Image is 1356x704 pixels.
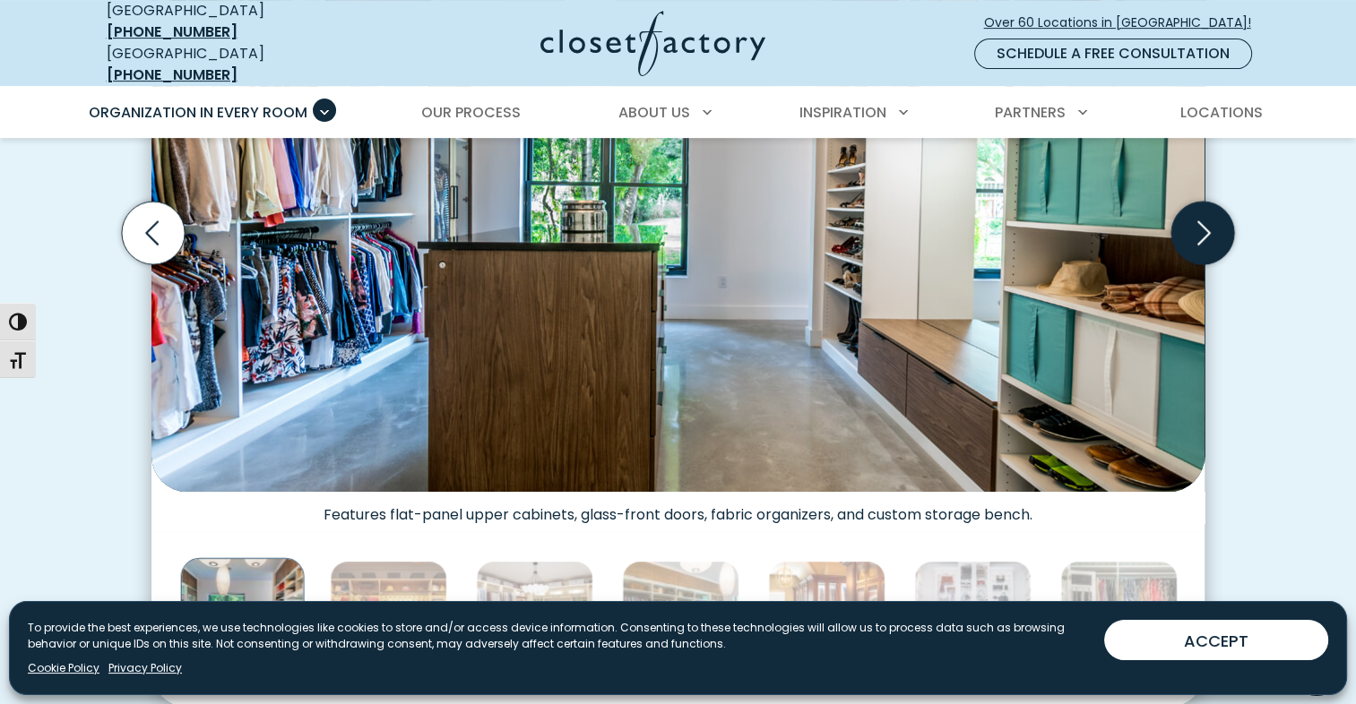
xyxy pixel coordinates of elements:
img: Closet Factory Logo [540,11,765,76]
img: Modern wood walk-in closet with island drawers showcasing velvet jewelry drawers and light strips... [476,561,593,678]
span: Locations [1179,102,1262,123]
div: [GEOGRAPHIC_DATA] [107,43,367,86]
a: Cookie Policy [28,660,99,676]
span: Inspiration [799,102,886,123]
span: Our Process [421,102,521,123]
img: Walk-in closet with floor-to-ceiling wood paneling, black glass cabinetry, and LED-lit shelving [622,561,739,678]
img: Upscale walk-in closet with a waterfall marble island, velvet-lined jewelry drawers, tiered hangi... [330,561,447,678]
nav: Primary Menu [76,88,1281,138]
img: walk-in closet with rich dark wood cabinetry and reeded glass doors, featuring upper framed stora... [768,561,885,678]
span: Over 60 Locations in [GEOGRAPHIC_DATA]! [984,13,1265,32]
span: Partners [995,102,1066,123]
a: Over 60 Locations in [GEOGRAPHIC_DATA]! [983,7,1266,39]
button: Next slide [1164,194,1241,271]
span: Organization in Every Room [89,102,307,123]
p: To provide the best experiences, we use technologies like cookies to store and/or access device i... [28,620,1090,652]
a: [PHONE_NUMBER] [107,21,238,42]
figcaption: Features flat-panel upper cabinets, glass-front doors, fabric organizers, and custom storage bench. [151,492,1205,524]
img: Walk in closet with custom shoe shelving in white melamine with central makeup vanity [914,561,1032,678]
button: ACCEPT [1104,620,1328,660]
a: Privacy Policy [108,660,182,676]
a: [PHONE_NUMBER] [107,64,238,85]
button: Previous slide [115,194,192,271]
img: Dressing room with hanging jewelry storage and open shoe shelving [1060,561,1178,678]
span: About Us [618,102,690,123]
img: Custom closet with white and walnut tones, featuring teal pull-out fabric bins, a full-length mir... [181,557,305,681]
a: Schedule a Free Consultation [974,39,1252,69]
